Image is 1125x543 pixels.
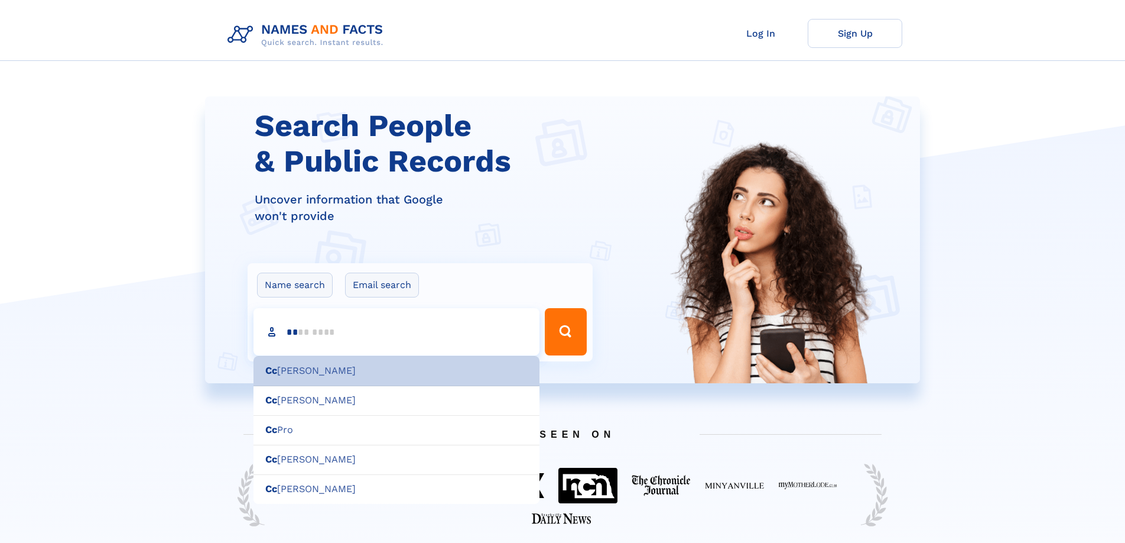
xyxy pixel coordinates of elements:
[253,474,539,505] div: [PERSON_NAME]
[265,424,277,435] b: Cc
[545,308,586,355] button: Search Button
[265,454,277,465] b: Cc
[808,19,902,48] a: Sign Up
[226,415,899,454] span: AS SEEN ON
[663,139,882,442] img: Search People and Public records
[345,273,419,298] label: Email search
[255,191,600,224] div: Uncover information that Google won't provide
[632,475,691,496] img: Featured on The Chronicle Journal
[558,468,617,503] img: Featured on NCN
[265,365,277,376] b: Cc
[253,356,539,386] div: [PERSON_NAME]
[253,386,539,416] div: [PERSON_NAME]
[778,481,837,490] img: Featured on My Mother Lode
[265,395,277,406] b: Cc
[532,513,591,524] img: Featured on Starkville Daily News
[253,415,539,445] div: Pro
[861,463,888,528] img: Trust Reef
[223,19,393,51] img: Logo Names and Facts
[265,483,277,494] b: Cc
[713,19,808,48] a: Log In
[705,481,764,490] img: Featured on Minyanville
[253,308,539,355] input: search input
[257,273,333,298] label: Name search
[255,108,600,179] h1: Search People & Public Records
[253,445,539,475] div: [PERSON_NAME]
